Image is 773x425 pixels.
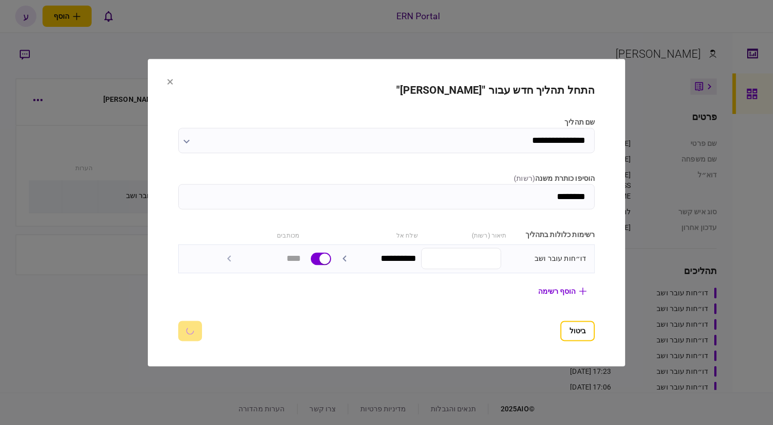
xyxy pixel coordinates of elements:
input: הוסיפו כותרת משנה [178,184,595,209]
span: ( רשות ) [514,174,535,182]
h2: התחל תהליך חדש עבור "[PERSON_NAME]" [178,84,595,97]
button: ביטול [560,321,595,341]
label: שם תהליך [178,117,595,128]
div: מכותבים [216,229,299,240]
div: רשימות כלולות בתהליך [512,229,595,240]
div: דו״חות עובר ושב [506,253,586,264]
div: שלח אל [335,229,418,240]
input: שם תהליך [178,128,595,153]
button: הוסף רשימה [530,282,595,300]
label: הוסיפו כותרת משנה [178,173,595,184]
div: תיאור (רשות) [423,229,507,240]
